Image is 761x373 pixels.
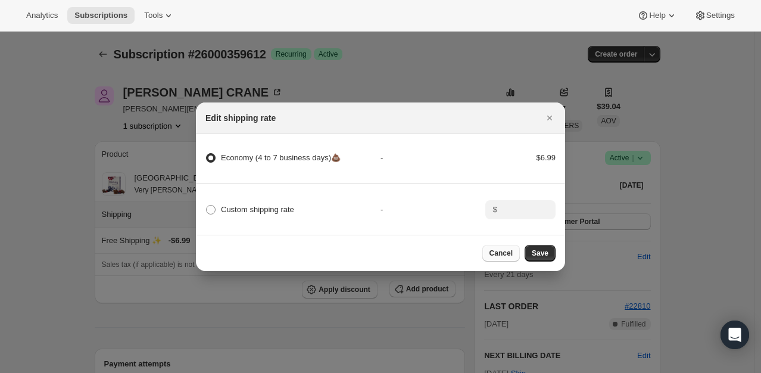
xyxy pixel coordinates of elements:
span: Economy (4 to 7 business days)💩 [221,153,341,162]
button: Analytics [19,7,65,24]
span: Tools [144,11,163,20]
button: Close [541,110,558,126]
span: Analytics [26,11,58,20]
div: - [381,204,485,216]
h2: Edit shipping rate [205,112,276,124]
button: Help [630,7,684,24]
span: Save [532,248,548,258]
span: $ [492,205,497,214]
div: Open Intercom Messenger [721,321,749,349]
span: Help [649,11,665,20]
span: Subscriptions [74,11,127,20]
span: Settings [706,11,735,20]
span: Custom shipping rate [221,205,294,214]
button: Settings [687,7,742,24]
div: $6.99 [485,152,556,164]
div: - [381,152,485,164]
span: Cancel [489,248,513,258]
button: Subscriptions [67,7,135,24]
button: Cancel [482,245,520,262]
button: Tools [137,7,182,24]
button: Save [525,245,556,262]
